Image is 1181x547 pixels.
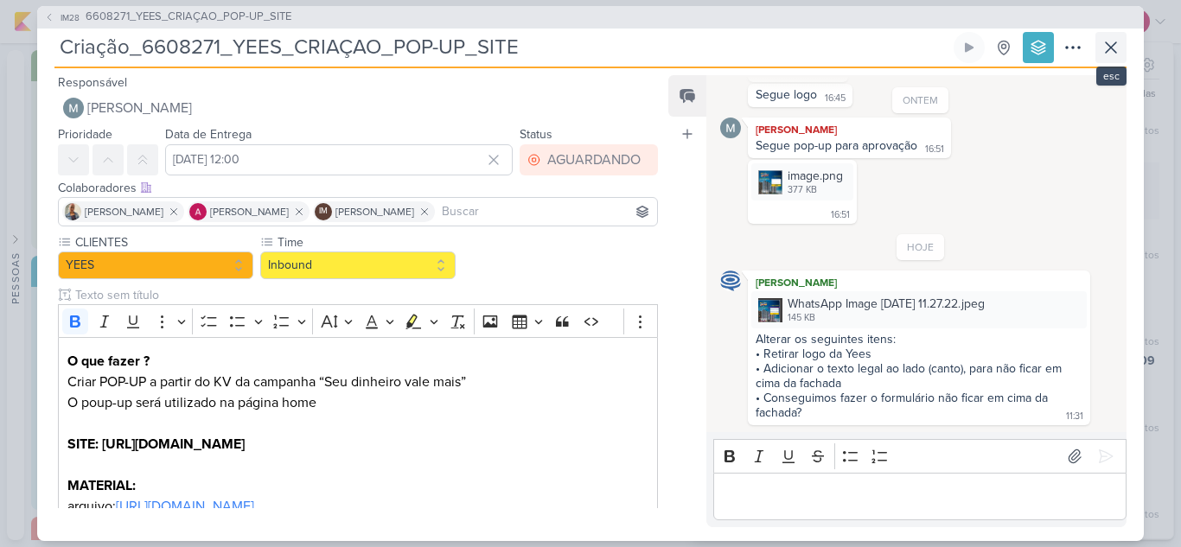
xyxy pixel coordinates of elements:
span: [PERSON_NAME] [87,98,192,118]
img: Caroline Traven De Andrade [720,270,741,291]
div: 11:31 [1066,410,1083,423]
div: 16:51 [925,143,944,156]
label: Time [276,233,456,251]
img: Alessandra Gomes [189,203,207,220]
img: Mariana Amorim [63,98,84,118]
p: IM [319,207,328,216]
input: Kard Sem Título [54,32,950,63]
input: Texto sem título [72,286,658,304]
div: Editor editing area: main [58,337,658,530]
a: [URL][DOMAIN_NAME] [116,498,254,515]
div: Editor editing area: main [713,473,1127,520]
label: Responsável [58,75,127,90]
button: YEES [58,251,253,279]
div: • Adicionar o texto legal ao lado (canto), para não ficar em cima da fachada [756,361,1082,391]
strong: O que fazer ? [67,353,150,370]
div: [PERSON_NAME] [751,274,1087,291]
label: CLIENTES [73,233,253,251]
label: Prioridade [58,127,112,142]
div: esc [1096,67,1127,86]
strong: MATERIAL: [67,477,136,494]
img: Iara Santos [64,203,81,220]
div: • Retirar logo da Yees [756,347,1082,361]
p: Criar POP-UP a partir do KV da campanha “Seu dinheiro vale mais” O poup-up será utilizado na pági... [67,372,648,413]
button: Inbound [260,251,456,279]
div: Ligar relógio [962,41,976,54]
input: Select a date [165,144,513,175]
div: Editor toolbar [713,439,1127,473]
label: Data de Entrega [165,127,252,142]
div: Segue logo [756,87,817,102]
div: [PERSON_NAME] [751,121,948,138]
span: [PERSON_NAME] [335,204,414,219]
div: 16:51 [831,208,850,222]
button: [PERSON_NAME] [58,92,658,124]
div: • Conseguimos fazer o formulário não ficar em cima da fachada? [756,391,1051,420]
img: zzzmx6EBvmgcyD3CFLiyVF89dNWYEKuxxf7kH9Uk.jpg [758,298,782,322]
div: image.png [751,163,853,200]
div: AGUARDANDO [547,149,641,170]
input: Buscar [438,201,654,222]
div: Colaboradores [58,179,658,197]
img: D6OpUstPZFh8sT122Wkb1QYFZtBf0osVw7nxbE5e.png [758,170,782,194]
div: 377 KB [788,183,843,197]
div: Segue pop-up para aprovação [756,138,917,153]
div: Alterar os seguintes itens: [756,332,1082,347]
div: Isabella Machado Guimarães [315,203,332,220]
label: Status [520,127,552,142]
div: WhatsApp Image 2025-08-29 at 11.27.22.jpeg [751,291,1087,328]
p: arquivo: [67,496,648,517]
span: [PERSON_NAME] [210,204,289,219]
img: Mariana Amorim [720,118,741,138]
div: 16:45 [825,92,846,105]
button: AGUARDANDO [520,144,658,175]
span: [PERSON_NAME] [85,204,163,219]
div: image.png [788,167,843,185]
div: 145 KB [788,311,985,325]
strong: SITE: [URL][DOMAIN_NAME] [67,436,245,453]
div: Editor toolbar [58,304,658,338]
div: WhatsApp Image [DATE] 11.27.22.jpeg [788,295,985,313]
